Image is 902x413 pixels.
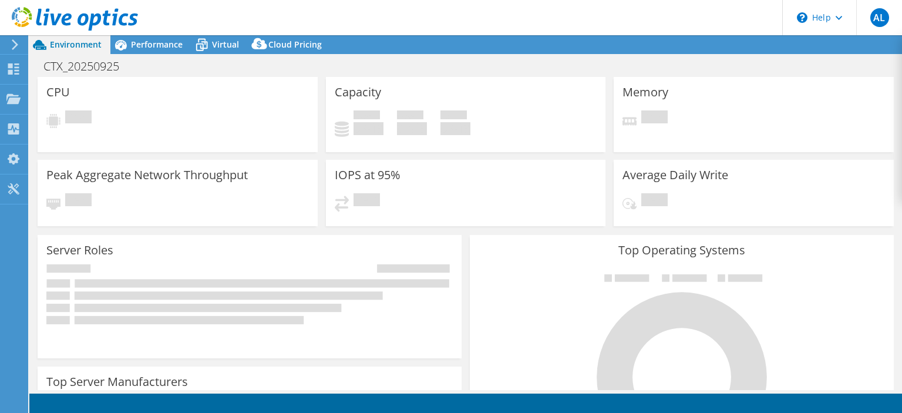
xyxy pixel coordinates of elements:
h1: CTX_20250925 [38,60,137,73]
span: Pending [641,193,668,209]
span: Pending [65,110,92,126]
span: Cloud Pricing [268,39,322,50]
h4: 0 GiB [440,122,470,135]
h3: IOPS at 95% [335,169,400,182]
h3: Memory [622,86,668,99]
span: Pending [65,193,92,209]
span: Performance [131,39,183,50]
h3: Average Daily Write [622,169,728,182]
span: Used [354,110,380,122]
h4: 0 GiB [354,122,383,135]
span: Free [397,110,423,122]
span: Pending [641,110,668,126]
span: AL [870,8,889,27]
svg: \n [797,12,807,23]
h4: 0 GiB [397,122,427,135]
span: Pending [354,193,380,209]
span: Environment [50,39,102,50]
h3: Server Roles [46,244,113,257]
h3: Top Operating Systems [479,244,885,257]
h3: CPU [46,86,70,99]
h3: Peak Aggregate Network Throughput [46,169,248,182]
h3: Capacity [335,86,381,99]
h3: Top Server Manufacturers [46,375,188,388]
span: Total [440,110,467,122]
span: Virtual [212,39,239,50]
